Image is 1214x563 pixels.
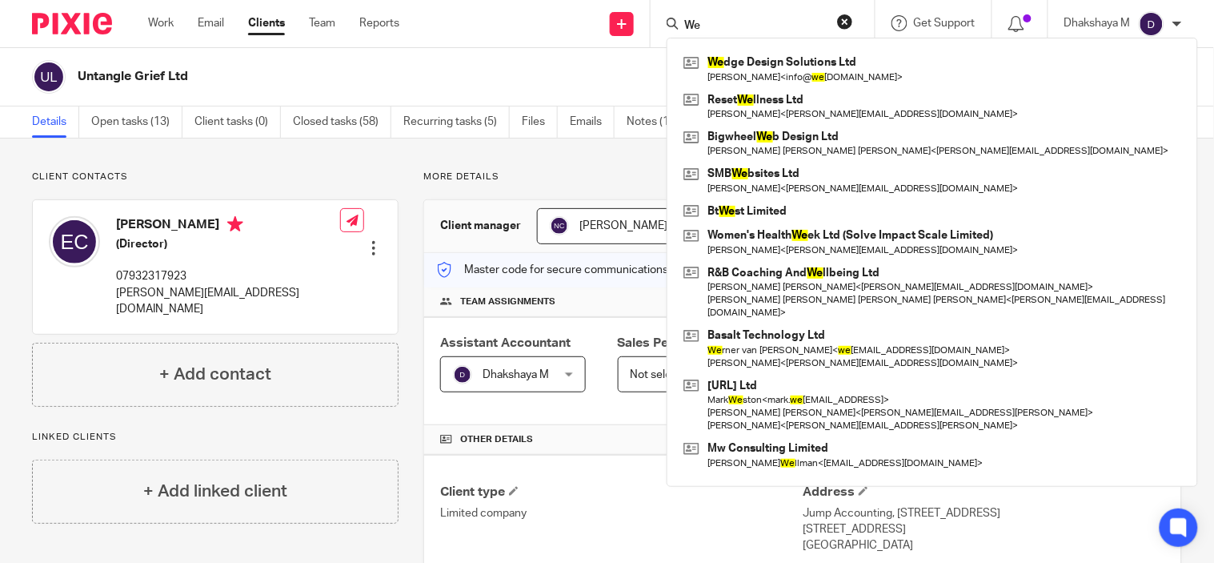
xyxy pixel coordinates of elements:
i: Primary [227,216,243,232]
p: Linked clients [32,431,399,444]
span: Team assignments [460,296,555,308]
a: Details [32,107,79,138]
h4: Address [803,484,1165,501]
p: More details [423,171,1182,183]
h3: Client manager [440,218,521,234]
h4: [PERSON_NAME] [116,216,340,236]
a: Client tasks (0) [194,107,281,138]
img: svg%3E [453,365,472,384]
span: Sales Person [618,336,697,349]
a: Team [309,15,335,31]
img: svg%3E [550,216,569,235]
p: Jump Accounting, [STREET_ADDRESS] [803,505,1165,521]
span: Get Support [914,18,976,29]
span: [PERSON_NAME] [579,220,667,231]
input: Search [683,19,827,34]
a: Clients [248,15,285,31]
p: Client contacts [32,171,399,183]
a: Closed tasks (58) [293,107,391,138]
img: svg%3E [1139,11,1164,37]
a: Open tasks (13) [91,107,182,138]
h2: Untangle Grief Ltd [78,68,787,85]
h4: + Add contact [159,362,271,387]
span: Not selected [631,369,695,380]
p: Dhakshaya M [1064,15,1131,31]
span: Dhakshaya M [483,369,549,380]
p: 07932317923 [116,268,340,284]
p: [GEOGRAPHIC_DATA] [803,537,1165,553]
span: Other details [460,433,533,446]
p: [PERSON_NAME][EMAIL_ADDRESS][DOMAIN_NAME] [116,285,340,318]
p: [STREET_ADDRESS] [803,521,1165,537]
img: Pixie [32,13,112,34]
p: Master code for secure communications and files [436,262,712,278]
a: Notes (1) [627,107,685,138]
a: Emails [570,107,615,138]
a: Recurring tasks (5) [403,107,510,138]
h4: + Add linked client [143,479,287,504]
h4: Client type [440,484,803,501]
span: Assistant Accountant [440,336,571,349]
a: Work [148,15,174,31]
h5: (Director) [116,236,340,252]
button: Clear [837,14,853,30]
img: svg%3E [32,60,66,94]
p: Limited company [440,505,803,521]
a: Reports [359,15,399,31]
a: Files [522,107,558,138]
img: svg%3E [49,216,100,267]
a: Email [198,15,224,31]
